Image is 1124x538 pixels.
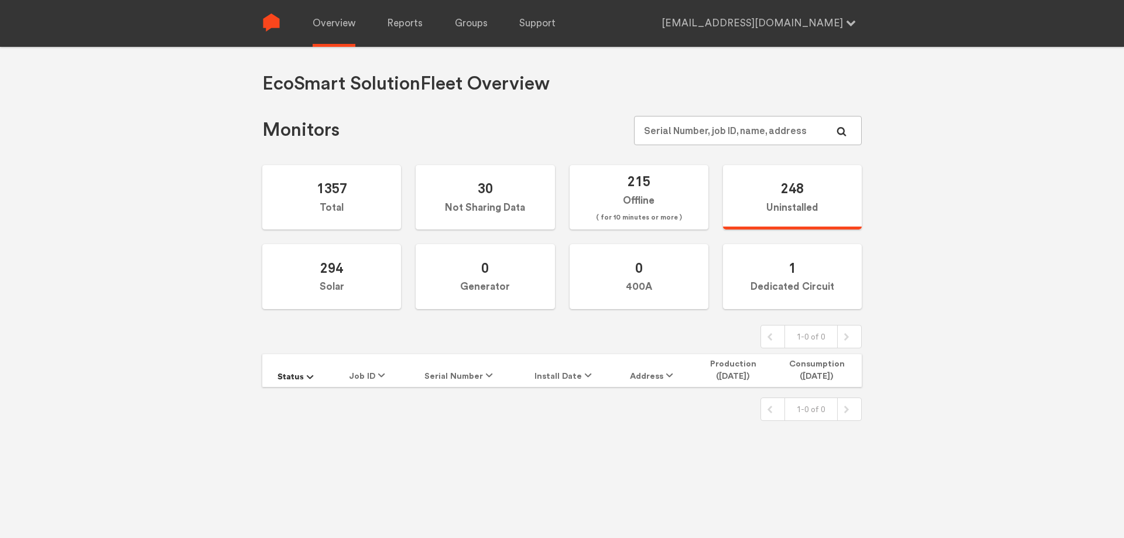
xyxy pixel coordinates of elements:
span: 294 [320,259,343,276]
input: Serial Number, job ID, name, address [634,116,862,145]
span: 0 [635,259,643,276]
span: 0 [481,259,489,276]
label: Total [262,165,401,230]
div: 1-0 of 0 [784,398,838,420]
span: ( for 10 minutes or more ) [596,211,682,225]
label: 400A [570,244,708,309]
label: Generator [416,244,554,309]
th: Job ID [334,354,405,387]
img: Sense Logo [262,13,280,32]
span: 248 [781,180,804,197]
th: Address [614,354,694,387]
label: Not Sharing Data [416,165,554,230]
label: Solar [262,244,401,309]
th: Consumption ([DATE]) [772,354,862,387]
th: Install Date [516,354,614,387]
label: Uninstalled [723,165,862,230]
span: 30 [478,180,493,197]
h1: Monitors [262,118,340,142]
th: Serial Number [405,354,516,387]
span: 1 [789,259,796,276]
th: Production ([DATE]) [694,354,772,387]
h1: EcoSmart Solution Fleet Overview [262,72,550,96]
th: Status [262,354,334,387]
div: 1-0 of 0 [784,325,838,348]
span: 215 [628,173,650,190]
label: Dedicated Circuit [723,244,862,309]
span: 1357 [317,180,347,197]
label: Offline [570,165,708,230]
